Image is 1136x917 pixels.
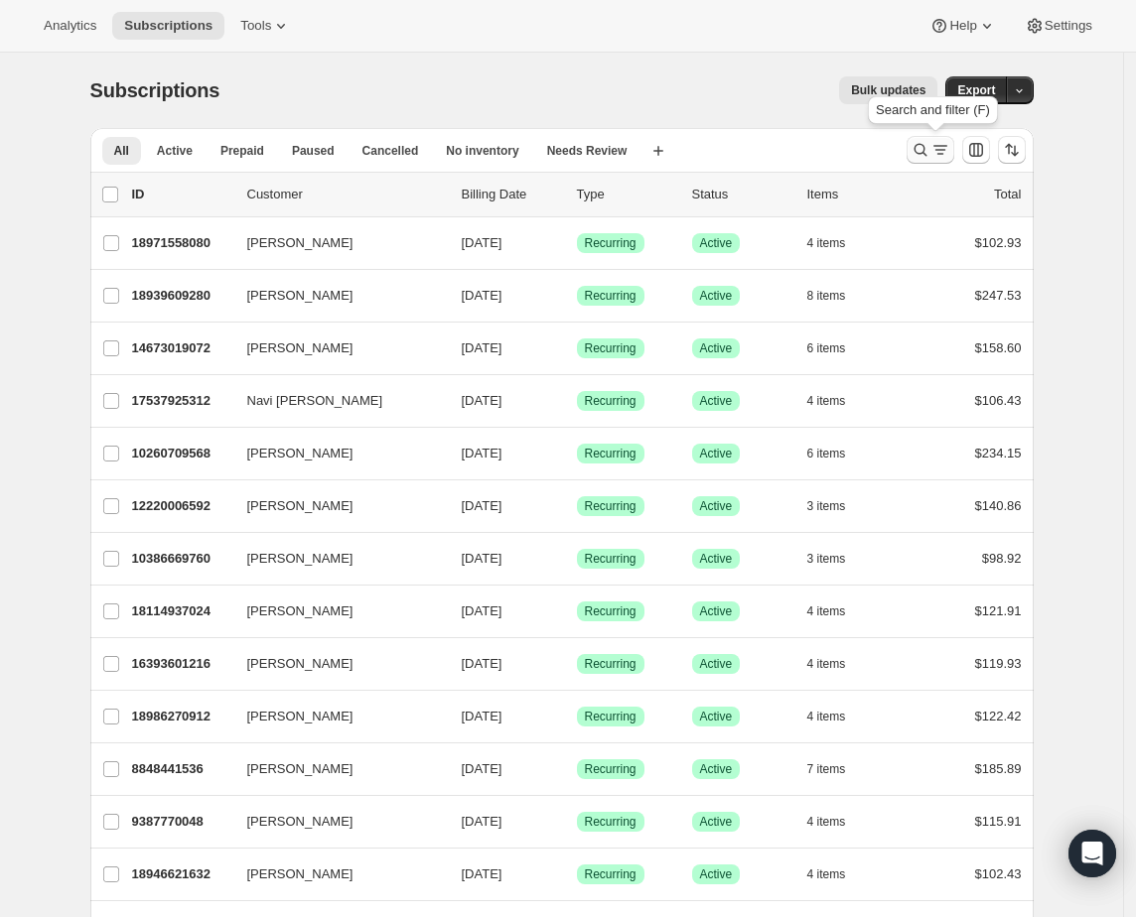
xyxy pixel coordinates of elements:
span: $102.93 [975,235,1022,250]
button: Help [918,12,1008,40]
span: $158.60 [975,340,1022,355]
span: Navi [PERSON_NAME] [247,391,383,411]
button: 4 items [807,597,868,625]
span: 4 items [807,814,846,830]
span: Cancelled [362,143,419,159]
span: $140.86 [975,498,1022,513]
span: [PERSON_NAME] [247,338,354,358]
span: 4 items [807,603,846,619]
span: [PERSON_NAME] [247,549,354,569]
span: [DATE] [462,498,502,513]
span: [DATE] [462,393,502,408]
div: 18986270912[PERSON_NAME][DATE]SuccessRecurringSuccessActive4 items$122.42 [132,703,1022,730]
button: 4 items [807,808,868,836]
p: Status [692,185,791,204]
div: Items [807,185,907,204]
div: 9387770048[PERSON_NAME][DATE]SuccessRecurringSuccessActive4 items$115.91 [132,808,1022,836]
span: Active [157,143,193,159]
span: $247.53 [975,288,1022,303]
span: [PERSON_NAME] [247,496,354,516]
span: [PERSON_NAME] [247,812,354,832]
span: 4 items [807,393,846,409]
button: Bulk updates [839,76,937,104]
div: 12220006592[PERSON_NAME][DATE]SuccessRecurringSuccessActive3 items$140.86 [132,492,1022,520]
button: 6 items [807,334,868,362]
span: [PERSON_NAME] [247,444,354,463]
p: Customer [247,185,446,204]
p: ID [132,185,231,204]
span: 8 items [807,288,846,304]
p: 18114937024 [132,601,231,621]
button: [PERSON_NAME] [235,227,434,259]
button: Search and filter results [907,136,954,164]
span: Active [700,761,733,777]
button: 8 items [807,282,868,310]
p: Total [994,185,1021,204]
span: [DATE] [462,656,502,671]
span: Active [700,603,733,619]
span: $115.91 [975,814,1022,829]
span: Export [957,82,995,98]
button: [PERSON_NAME] [235,490,434,522]
span: [DATE] [462,866,502,881]
span: Subscriptions [90,79,220,101]
span: 6 items [807,340,846,356]
button: Analytics [32,12,108,40]
span: Active [700,866,733,882]
span: $98.92 [982,551,1022,566]
button: 7 items [807,755,868,783]
span: 7 items [807,761,846,777]
button: [PERSON_NAME] [235,438,434,469]
span: All [114,143,129,159]
div: 10260709568[PERSON_NAME][DATE]SuccessRecurringSuccessActive6 items$234.15 [132,440,1022,467]
p: 18946621632 [132,864,231,884]
button: [PERSON_NAME] [235,280,434,312]
span: Recurring [585,814,637,830]
span: $106.43 [975,393,1022,408]
span: Active [700,288,733,304]
span: 3 items [807,498,846,514]
span: Recurring [585,709,637,724]
div: Type [577,185,676,204]
span: Recurring [585,656,637,672]
button: 4 items [807,387,868,415]
span: Recurring [585,235,637,251]
button: [PERSON_NAME] [235,858,434,890]
p: 10386669760 [132,549,231,569]
span: [DATE] [462,709,502,723]
div: IDCustomerBilling DateTypeStatusItemsTotal [132,185,1022,204]
div: 8848441536[PERSON_NAME][DATE]SuccessRecurringSuccessActive7 items$185.89 [132,755,1022,783]
button: Subscriptions [112,12,224,40]
button: 4 items [807,860,868,888]
span: Recurring [585,446,637,461]
span: [DATE] [462,761,502,776]
button: Navi [PERSON_NAME] [235,385,434,417]
span: Help [949,18,976,34]
button: [PERSON_NAME] [235,701,434,732]
span: Prepaid [220,143,264,159]
span: [DATE] [462,288,502,303]
p: 10260709568 [132,444,231,463]
div: 18939609280[PERSON_NAME][DATE]SuccessRecurringSuccessActive8 items$247.53 [132,282,1022,310]
button: [PERSON_NAME] [235,806,434,838]
button: 4 items [807,703,868,730]
span: 4 items [807,866,846,882]
span: [DATE] [462,814,502,829]
span: No inventory [446,143,518,159]
button: 3 items [807,492,868,520]
span: Active [700,235,733,251]
span: [DATE] [462,235,502,250]
div: 10386669760[PERSON_NAME][DATE]SuccessRecurringSuccessActive3 items$98.92 [132,545,1022,573]
span: Active [700,340,733,356]
button: Customize table column order and visibility [962,136,990,164]
span: $121.91 [975,603,1022,618]
span: [PERSON_NAME] [247,707,354,726]
button: [PERSON_NAME] [235,332,434,364]
button: 4 items [807,229,868,257]
span: 4 items [807,656,846,672]
span: $234.15 [975,446,1022,460]
button: Tools [228,12,303,40]
p: 9387770048 [132,812,231,832]
p: 17537925312 [132,391,231,411]
p: 14673019072 [132,338,231,358]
